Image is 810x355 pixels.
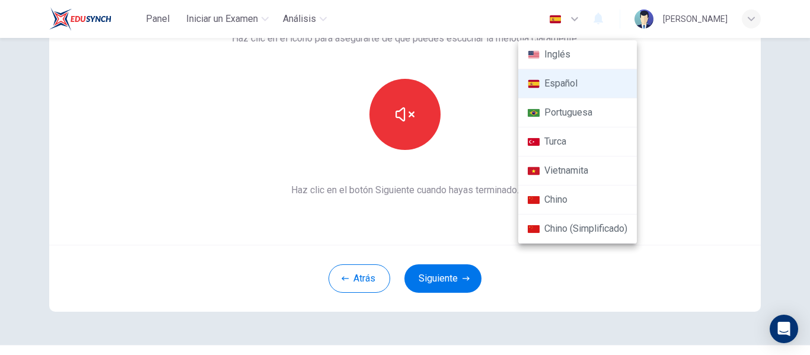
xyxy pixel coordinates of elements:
[528,79,540,88] img: es
[528,137,540,146] img: tr
[518,215,637,244] li: Chino (Simplificado)
[518,186,637,215] li: Chino
[528,108,540,117] img: pt
[518,127,637,156] li: Turca
[518,98,637,127] li: Portuguesa
[528,225,540,234] img: zh-CN
[518,69,637,98] li: Español
[528,50,540,59] img: en
[518,40,637,69] li: Inglés
[518,156,637,186] li: Vietnamita
[528,167,540,175] img: vi
[770,315,798,343] div: Open Intercom Messenger
[528,196,540,204] img: zh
